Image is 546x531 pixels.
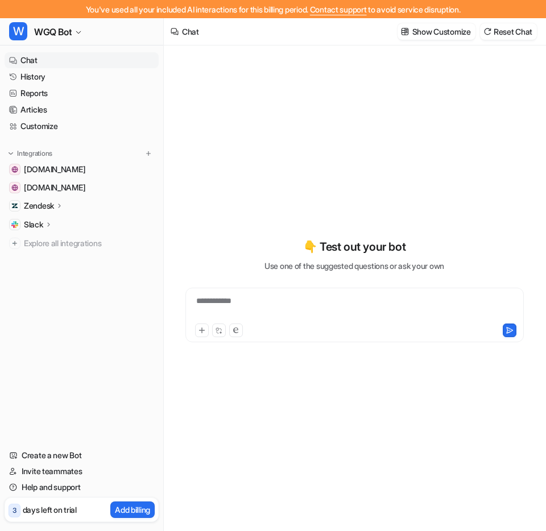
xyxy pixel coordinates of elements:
span: Contact support [310,5,367,14]
a: Articles [5,102,159,118]
button: Show Customize [398,23,475,40]
div: Chat [182,26,199,38]
img: reset [483,27,491,36]
img: www.attentive.com [11,166,18,173]
span: Explore all integrations [24,234,154,252]
p: Zendesk [24,200,54,211]
img: expand menu [7,150,15,157]
a: Customize [5,118,159,134]
p: Show Customize [412,26,471,38]
p: Integrations [17,149,52,158]
p: 3 [13,505,16,516]
button: Reset Chat [480,23,537,40]
p: Add billing [115,504,150,516]
a: docs.attentive.com[DOMAIN_NAME] [5,180,159,196]
a: Invite teammates [5,463,159,479]
p: Slack [24,219,43,230]
p: days left on trial [23,504,77,516]
a: Explore all integrations [5,235,159,251]
a: History [5,69,159,85]
a: Help and support [5,479,159,495]
img: explore all integrations [9,238,20,249]
p: Use one of the suggested questions or ask your own [264,260,444,272]
a: Reports [5,85,159,101]
a: Chat [5,52,159,68]
a: www.attentive.com[DOMAIN_NAME] [5,161,159,177]
a: Create a new Bot [5,447,159,463]
span: [DOMAIN_NAME] [24,164,85,175]
span: WGQ Bot [34,24,72,40]
img: menu_add.svg [144,150,152,157]
img: Zendesk [11,202,18,209]
p: 👇 Test out your bot [303,238,406,255]
button: Add billing [110,501,155,518]
span: W [9,22,27,40]
span: [DOMAIN_NAME] [24,182,85,193]
img: customize [401,27,409,36]
img: Slack [11,221,18,228]
button: Integrations [5,148,56,159]
img: docs.attentive.com [11,184,18,191]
